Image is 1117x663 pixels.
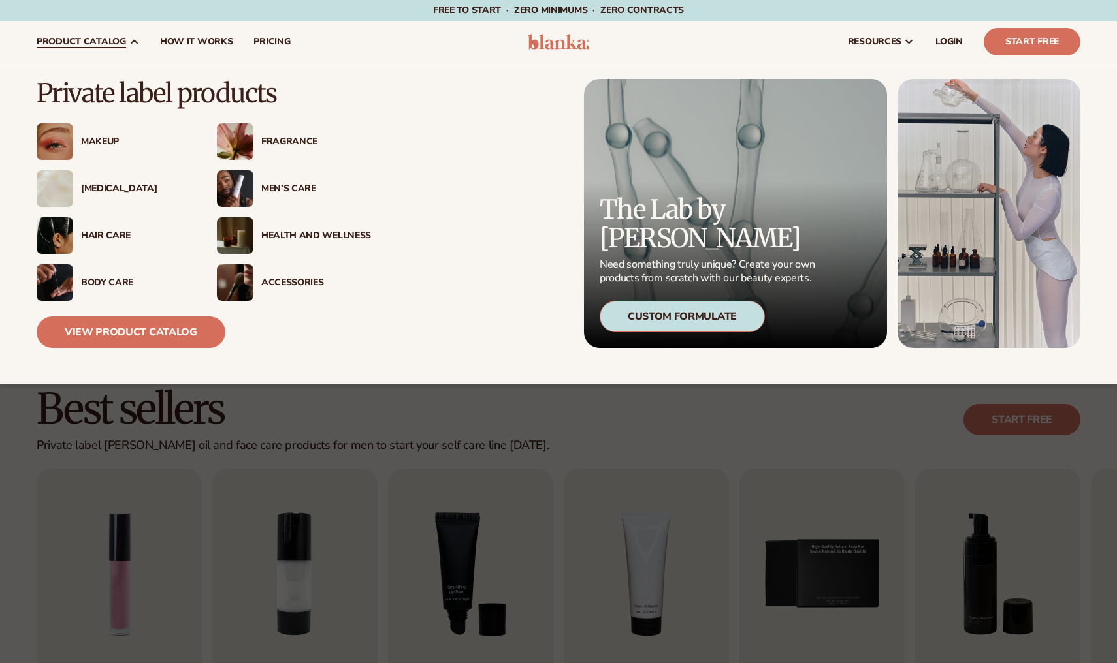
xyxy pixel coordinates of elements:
a: View Product Catalog [37,316,225,348]
img: Pink blooming flower. [217,123,253,160]
a: How It Works [150,21,244,63]
img: Female in lab with equipment. [898,79,1080,348]
a: Start Free [984,28,1080,55]
span: How It Works [160,37,233,47]
img: Female hair pulled back with clips. [37,217,73,254]
a: Female hair pulled back with clips. Hair Care [37,217,191,254]
img: logo [528,34,590,50]
div: Men’s Care [261,183,371,194]
p: Private label products [37,79,371,108]
a: Male hand applying moisturizer. Body Care [37,264,191,301]
div: Accessories [261,277,371,288]
a: Male holding moisturizer bottle. Men’s Care [217,170,371,207]
img: Female with makeup brush. [217,264,253,301]
span: pricing [253,37,290,47]
span: product catalog [37,37,126,47]
div: Body Care [81,277,191,288]
span: LOGIN [935,37,963,47]
img: Female with glitter eye makeup. [37,123,73,160]
a: Microscopic product formula. The Lab by [PERSON_NAME] Need something truly unique? Create your ow... [584,79,887,348]
div: [MEDICAL_DATA] [81,183,191,194]
a: Female with glitter eye makeup. Makeup [37,123,191,160]
p: Need something truly unique? Create your own products from scratch with our beauty experts. [600,258,819,285]
img: Cream moisturizer swatch. [37,170,73,207]
p: The Lab by [PERSON_NAME] [600,195,819,253]
div: Hair Care [81,230,191,241]
a: resources [837,21,925,63]
a: Pink blooming flower. Fragrance [217,123,371,160]
a: Female with makeup brush. Accessories [217,264,371,301]
img: Candles and incense on table. [217,217,253,254]
span: resources [848,37,901,47]
div: Custom Formulate [600,301,765,332]
a: Candles and incense on table. Health And Wellness [217,217,371,254]
img: Male holding moisturizer bottle. [217,170,253,207]
div: Fragrance [261,136,371,147]
img: Male hand applying moisturizer. [37,264,73,301]
a: product catalog [26,21,150,63]
a: pricing [243,21,300,63]
a: Cream moisturizer swatch. [MEDICAL_DATA] [37,170,191,207]
div: Health And Wellness [261,230,371,241]
div: Makeup [81,136,191,147]
span: Free to start · ZERO minimums · ZERO contracts [433,4,684,16]
a: LOGIN [925,21,973,63]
